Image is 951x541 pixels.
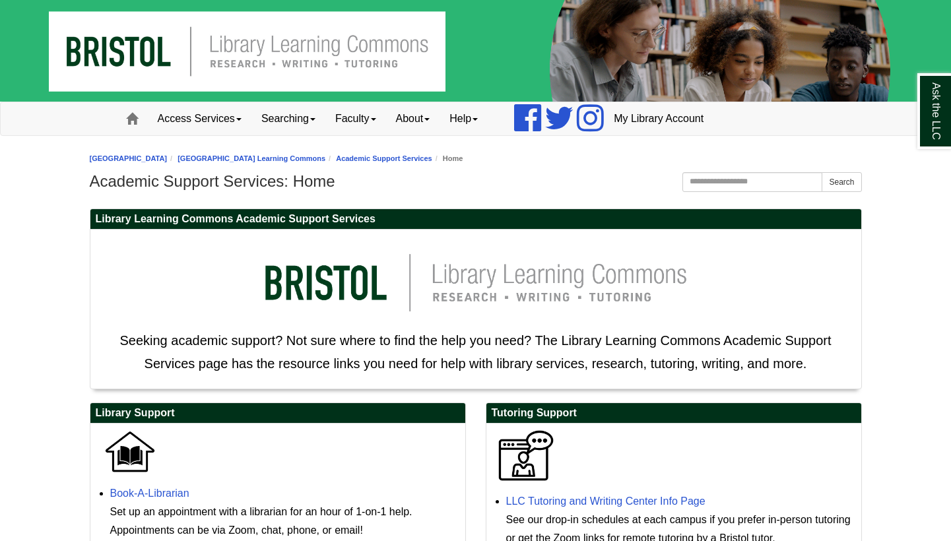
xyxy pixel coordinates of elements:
[148,102,251,135] a: Access Services
[604,102,713,135] a: My Library Account
[432,152,463,165] li: Home
[178,154,325,162] a: [GEOGRAPHIC_DATA] Learning Commons
[110,503,459,540] div: Set up an appointment with a librarian for an hour of 1-on-1 help. Appointments can be via Zoom, ...
[251,102,325,135] a: Searching
[325,102,386,135] a: Faculty
[90,209,861,230] h2: Library Learning Commons Academic Support Services
[90,152,862,165] nav: breadcrumb
[440,102,488,135] a: Help
[110,488,189,499] a: Book-A-Librarian
[119,333,831,371] span: Seeking academic support? Not sure where to find the help you need? The Library Learning Commons ...
[486,403,861,424] h2: Tutoring Support
[822,172,861,192] button: Search
[386,102,440,135] a: About
[506,495,705,507] a: LLC Tutoring and Writing Center Info Page
[90,172,862,191] h1: Academic Support Services: Home
[90,403,465,424] h2: Library Support
[245,236,707,329] img: llc logo
[90,154,168,162] a: [GEOGRAPHIC_DATA]
[336,154,432,162] a: Academic Support Services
